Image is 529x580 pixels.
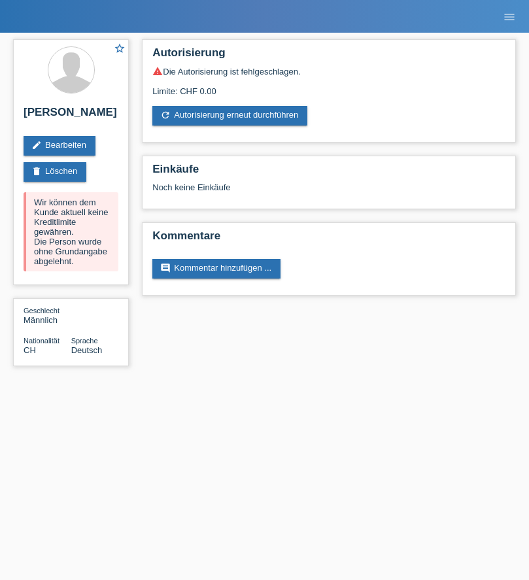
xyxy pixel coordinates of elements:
[503,10,516,24] i: menu
[152,46,505,66] h2: Autorisierung
[24,337,60,345] span: Nationalität
[24,345,36,355] span: Schweiz
[24,307,60,315] span: Geschlecht
[24,136,95,156] a: editBearbeiten
[160,263,171,273] i: comment
[114,43,126,54] i: star_border
[160,110,171,120] i: refresh
[114,43,126,56] a: star_border
[31,140,42,150] i: edit
[71,345,103,355] span: Deutsch
[71,337,98,345] span: Sprache
[152,106,307,126] a: refreshAutorisierung erneut durchführen
[152,66,163,77] i: warning
[152,66,505,77] div: Die Autorisierung ist fehlgeschlagen.
[24,106,118,126] h2: [PERSON_NAME]
[152,182,505,202] div: Noch keine Einkäufe
[152,259,281,279] a: commentKommentar hinzufügen ...
[24,192,118,271] div: Wir können dem Kunde aktuell keine Kreditlimite gewähren. Die Person wurde ohne Grundangabe abgel...
[24,162,86,182] a: deleteLöschen
[152,163,505,182] h2: Einkäufe
[31,166,42,177] i: delete
[496,12,522,20] a: menu
[24,305,71,325] div: Männlich
[152,230,505,249] h2: Kommentare
[152,77,505,96] div: Limite: CHF 0.00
